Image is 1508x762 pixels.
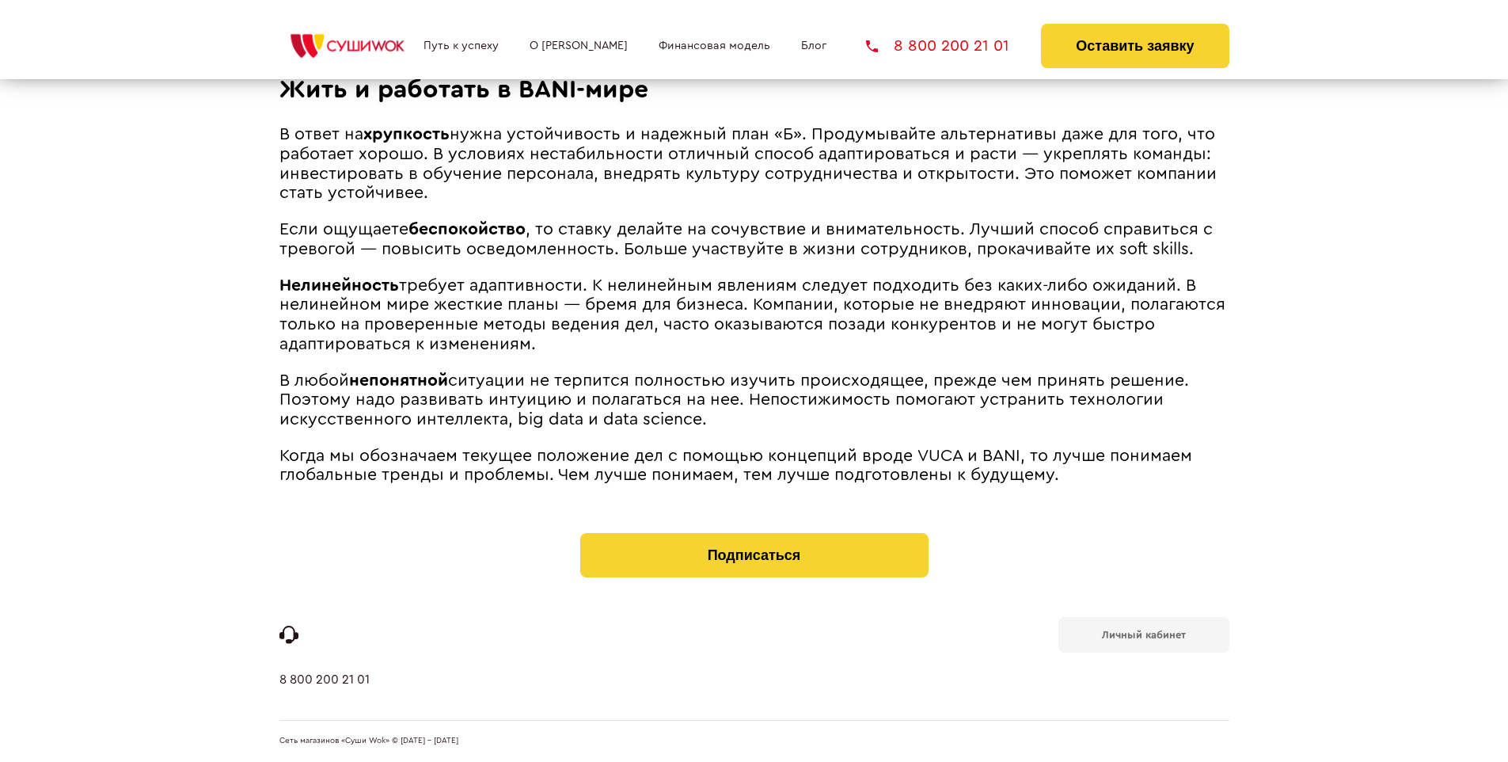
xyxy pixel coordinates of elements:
span: Если ощущаете , то ставку делайте на сочувствие и внимательность. Лучший способ справиться с трев... [279,221,1213,257]
a: Личный кабинет [1058,617,1229,653]
b: Личный кабинет [1102,630,1186,640]
a: О [PERSON_NAME] [530,40,628,52]
span: Жить и работать в BANI-мире [279,77,648,102]
a: Финансовая модель [659,40,770,52]
strong: хрупкость [363,126,450,143]
a: 8 800 200 21 01 [279,672,370,720]
span: В ответ на нужна устойчивость и надежный план «Б». Продумывайте альтернативы даже для того, что р... [279,126,1217,201]
a: Путь к успеху [424,40,499,52]
strong: Нелинейность [279,277,399,294]
strong: непонятной [349,372,448,389]
span: В любой ситуации не терпится полностью изучить происходящее, прежде чем принять решение. Поэтому ... [279,372,1189,428]
a: Блог [801,40,826,52]
a: 8 800 200 21 01 [866,38,1009,54]
span: 8 800 200 21 01 [894,38,1009,54]
button: Оставить заявку [1041,24,1229,68]
span: Когда мы обозначаем текущее положение дел с помощью концепций вроде VUCA и BANI, то лучше понимае... [279,448,1192,484]
button: Подписаться [580,533,929,577]
strong: беспокойство [408,221,526,238]
span: Сеть магазинов «Суши Wok» © [DATE] - [DATE] [279,737,458,746]
span: требует адаптивности. К нелинейным явлениям следует подходить без каких-либо ожиданий. В нелинейн... [279,277,1225,352]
